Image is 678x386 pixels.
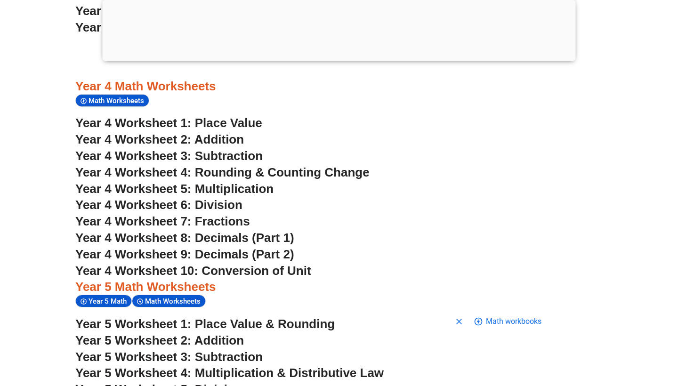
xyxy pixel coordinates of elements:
a: Year 3 Worksheet 10: Skip Counting (Part 2) [75,20,330,34]
h3: Year 4 Math Worksheets [75,79,603,95]
span: Math Worksheets [89,96,147,105]
a: Year 5 Worksheet 1: Place Value & Rounding [75,317,335,331]
a: Year 4 Worksheet 10: Conversion of Unit [75,264,311,278]
a: Year 4 Worksheet 5: Multiplication [75,182,274,196]
iframe: Chat Widget [631,341,678,386]
div: Math Worksheets [132,295,206,307]
div: Year 5 Math [75,295,132,307]
a: Year 3 Worksheet 9: Skip Counting (Part 1) [75,4,323,18]
a: Year 4 Worksheet 2: Addition [75,132,244,146]
a: Year 5 Worksheet 3: Subtraction [75,350,263,364]
a: Year 4 Worksheet 7: Fractions [75,214,250,228]
a: Year 4 Worksheet 8: Decimals (Part 1) [75,231,294,245]
a: Year 4 Worksheet 1: Place Value [75,116,262,130]
a: Year 5 Worksheet 2: Addition [75,333,244,347]
a: Year 4 Worksheet 3: Subtraction [75,149,263,163]
a: Year 4 Worksheet 6: Division [75,198,242,212]
span: Math Worksheets [145,297,203,306]
a: Year 5 Worksheet 4: Multiplication & Distributive Law [75,366,384,380]
svg: Close shopping anchor [454,317,464,326]
div: Math Worksheets [75,94,149,107]
a: Year 4 Worksheet 9: Decimals (Part 2) [75,247,294,261]
span: Go to shopping options for Math workbooks [486,311,541,330]
h3: Year 5 Math Worksheets [75,279,603,295]
span: Year 5 Math [89,297,129,306]
a: Year 4 Worksheet 4: Rounding & Counting Change [75,165,370,179]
